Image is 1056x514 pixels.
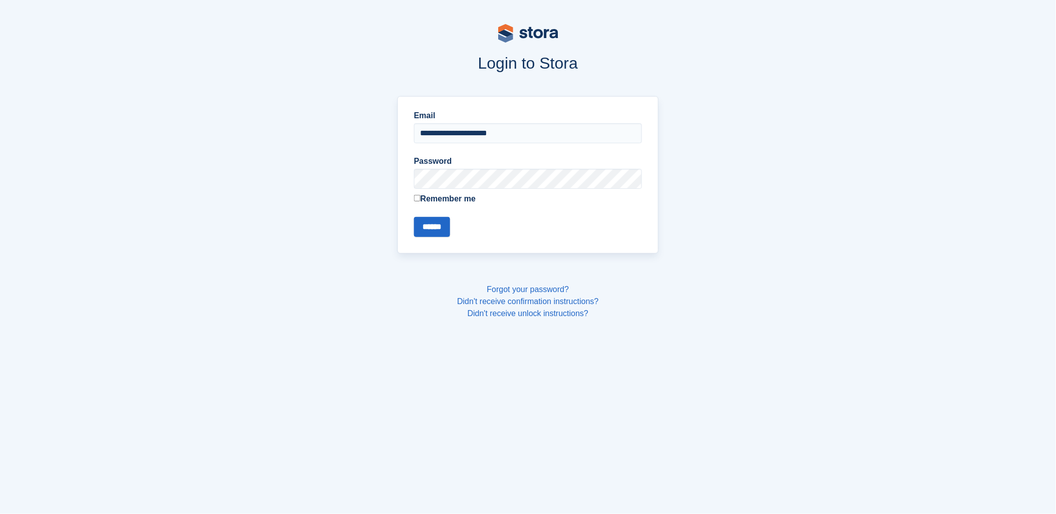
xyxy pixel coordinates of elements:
label: Email [414,110,642,122]
a: Didn't receive unlock instructions? [468,309,588,318]
a: Didn't receive confirmation instructions? [457,297,598,306]
input: Remember me [414,195,420,201]
label: Password [414,155,642,167]
img: stora-logo-53a41332b3708ae10de48c4981b4e9114cc0af31d8433b30ea865607fb682f29.svg [498,24,558,43]
h1: Login to Stora [206,54,850,72]
a: Forgot your password? [487,285,569,294]
label: Remember me [414,193,642,205]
